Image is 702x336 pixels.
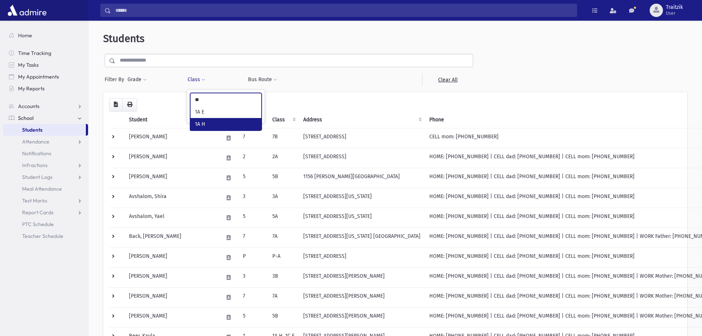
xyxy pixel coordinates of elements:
[22,127,42,133] span: Students
[3,124,86,136] a: Students
[125,128,219,148] td: [PERSON_NAME]
[3,47,88,59] a: Time Tracking
[125,287,219,307] td: [PERSON_NAME]
[299,267,425,287] td: [STREET_ADDRESS][PERSON_NAME]
[666,10,683,16] span: User
[3,112,88,124] a: School
[3,59,88,71] a: My Tasks
[299,247,425,267] td: [STREET_ADDRESS]
[125,247,219,267] td: [PERSON_NAME]
[238,247,268,267] td: P
[22,174,52,180] span: Student Logs
[18,103,39,110] span: Accounts
[3,195,88,207] a: Test Marks
[191,118,261,130] li: 1A H
[6,3,48,18] img: AdmirePro
[3,83,88,94] a: My Reports
[268,128,299,148] td: 7B
[268,148,299,168] td: 2A
[125,208,219,228] td: Avshalom, Yael
[3,148,88,159] a: Notifications
[268,168,299,188] td: 5B
[18,32,32,39] span: Home
[109,98,123,111] button: CSV
[18,115,34,121] span: School
[125,148,219,168] td: [PERSON_NAME]
[238,188,268,208] td: 3
[3,136,88,148] a: Attendance
[268,247,299,267] td: P-A
[299,128,425,148] td: [STREET_ADDRESS]
[238,148,268,168] td: 2
[22,138,49,145] span: Attendance
[238,307,268,327] td: 5
[268,111,299,128] th: Class: activate to sort column ascending
[125,228,219,247] td: Back, [PERSON_NAME]
[422,73,473,86] a: Clear All
[238,287,268,307] td: 7
[299,111,425,128] th: Address: activate to sort column ascending
[299,208,425,228] td: [STREET_ADDRESS][US_STATE]
[3,218,88,230] a: PTC Schedule
[3,30,88,41] a: Home
[666,4,683,10] span: Traitzik
[268,188,299,208] td: 3A
[268,307,299,327] td: 5B
[22,150,51,157] span: Notifications
[18,62,39,68] span: My Tasks
[125,188,219,208] td: Avshalom, Shira
[125,307,219,327] td: [PERSON_NAME]
[3,207,88,218] a: Report Cards
[3,71,88,83] a: My Appointments
[299,307,425,327] td: [STREET_ADDRESS][PERSON_NAME]
[3,159,88,171] a: Infractions
[187,73,206,86] button: Class
[22,186,62,192] span: Meal Attendance
[299,287,425,307] td: [STREET_ADDRESS][PERSON_NAME]
[22,233,63,239] span: Teacher Schedule
[125,168,219,188] td: [PERSON_NAME]
[299,188,425,208] td: [STREET_ADDRESS][US_STATE]
[268,208,299,228] td: 5A
[125,267,219,287] td: [PERSON_NAME]
[238,208,268,228] td: 5
[3,230,88,242] a: Teacher Schedule
[3,100,88,112] a: Accounts
[248,73,277,86] button: Bus Route
[268,267,299,287] td: 3B
[299,228,425,247] td: [STREET_ADDRESS][US_STATE] [GEOGRAPHIC_DATA]
[122,98,137,111] button: Print
[22,197,47,204] span: Test Marks
[268,228,299,247] td: 7A
[125,111,219,128] th: Student: activate to sort column descending
[268,287,299,307] td: 7A
[127,73,147,86] button: Grade
[105,76,127,83] span: Filter By
[18,73,59,80] span: My Appointments
[103,32,144,45] span: Students
[22,162,48,169] span: Infractions
[22,221,54,228] span: PTC Schedule
[191,106,261,118] li: 1A E
[3,183,88,195] a: Meal Attendance
[18,85,45,92] span: My Reports
[3,171,88,183] a: Student Logs
[238,168,268,188] td: 5
[111,4,577,17] input: Search
[18,50,51,56] span: Time Tracking
[22,209,53,216] span: Report Cards
[238,128,268,148] td: 7
[299,168,425,188] td: 1156 [PERSON_NAME][GEOGRAPHIC_DATA]
[299,148,425,168] td: [STREET_ADDRESS]
[238,267,268,287] td: 3
[238,228,268,247] td: 7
